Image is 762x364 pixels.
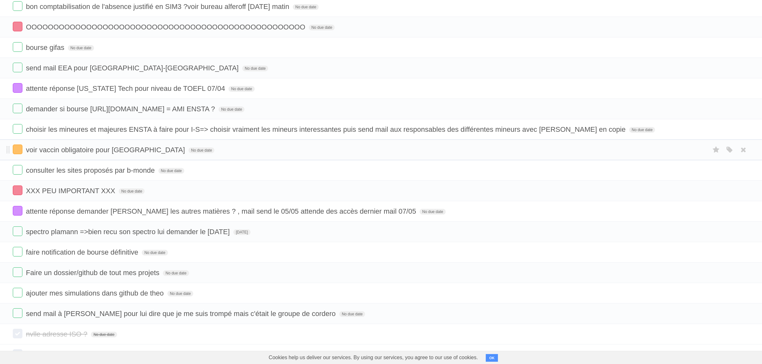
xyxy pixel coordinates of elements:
[13,329,22,338] label: Done
[26,330,89,338] span: nvlle adresse ISO ?
[420,209,445,215] span: No due date
[13,63,22,72] label: Done
[119,188,145,194] span: No due date
[262,351,485,364] span: Cookies help us deliver our services. By using our services, you agree to our use of cookies.
[13,349,22,359] label: Done
[242,66,268,71] span: No due date
[13,308,22,318] label: Done
[26,207,418,215] span: attente réponse demander [PERSON_NAME] les autres matières ? , mail send le 05/05 attende des acc...
[26,248,140,256] span: faire notification de bourse définitive
[26,105,217,113] span: demander si bourse [URL][DOMAIN_NAME] = AMI ENSTA ?
[26,64,240,72] span: send mail EEA pour [GEOGRAPHIC_DATA]-[GEOGRAPHIC_DATA]
[26,351,113,359] span: rdv mdcin pour btn mstqe ?
[26,84,227,92] span: attente réponse [US_STATE] Tech pour niveau de TOEFL 07/04
[13,165,22,175] label: Done
[26,3,291,11] span: bon comptabilisation de l'absence justifié en SIM3 ?voir bureau alferoff [DATE] matin
[188,147,214,153] span: No due date
[26,44,66,51] span: bourse gifas
[167,291,193,297] span: No due date
[13,83,22,93] label: Done
[13,22,22,31] label: Done
[158,168,184,174] span: No due date
[13,104,22,113] label: Done
[710,145,722,155] label: Star task
[339,311,365,317] span: No due date
[629,127,655,133] span: No due date
[91,332,117,337] span: No due date
[219,107,245,112] span: No due date
[26,23,307,31] span: OOOOOOOOOOOOOOOOOOOOOOOOOOOOOOOOOOOOOOOOOOOOOOOOOOO
[293,4,319,10] span: No due date
[26,166,156,174] span: consulter les sites proposés par b-monde
[229,86,254,92] span: No due date
[13,186,22,195] label: Done
[233,229,251,235] span: [DATE]
[13,145,22,154] label: Done
[68,45,94,51] span: No due date
[13,288,22,297] label: Done
[13,1,22,11] label: Done
[26,269,161,277] span: Faire un dossier/github de tout mes projets
[13,206,22,216] label: Done
[13,247,22,257] label: Done
[13,226,22,236] label: Done
[13,124,22,134] label: Done
[26,289,165,297] span: ajouter mes simulations dans github de theo
[309,25,335,30] span: No due date
[26,310,337,318] span: send mail à [PERSON_NAME] pour lui dire que je me suis trompé mais c'était le groupe de cordero
[26,146,187,154] span: voir vaccin obligatoire pour [GEOGRAPHIC_DATA]
[13,42,22,52] label: Done
[13,267,22,277] label: Done
[26,228,231,236] span: spectro plamann =>bien recu son spectro lui demander le [DATE]
[486,354,498,362] button: OK
[26,187,117,195] span: XXX PEU IMPORTANT XXX
[142,250,168,256] span: No due date
[26,125,627,133] span: choisir les mineures et majeures ENSTA à faire pour I-S=> choisir vraiment les mineurs interessan...
[163,270,189,276] span: No due date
